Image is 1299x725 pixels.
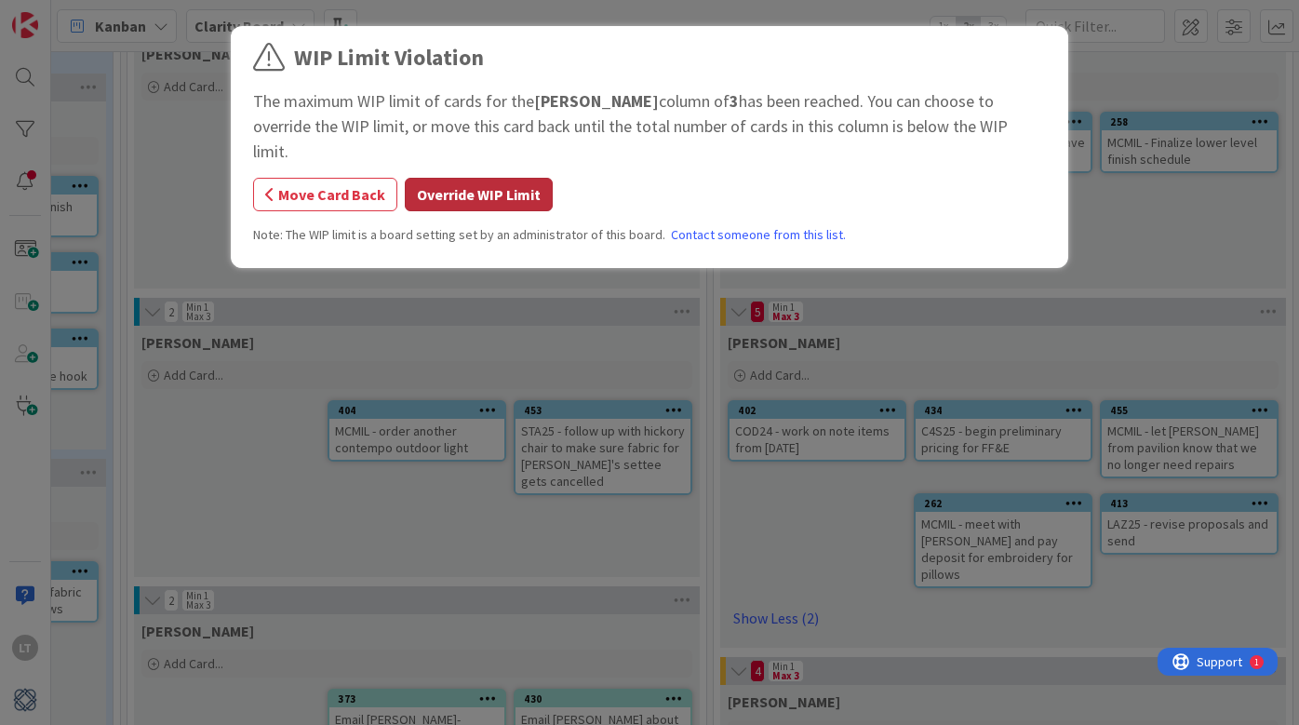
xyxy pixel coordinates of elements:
b: [PERSON_NAME] [534,90,659,112]
div: The maximum WIP limit of cards for the column of has been reached. You can choose to override the... [253,88,1046,164]
div: 1 [97,7,101,22]
div: Note: The WIP limit is a board setting set by an administrator of this board. [253,225,1046,245]
span: Support [39,3,85,25]
button: Override WIP Limit [405,178,553,211]
div: WIP Limit Violation [294,41,484,74]
b: 3 [730,90,739,112]
a: Contact someone from this list. [671,225,846,245]
button: Move Card Back [253,178,397,211]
